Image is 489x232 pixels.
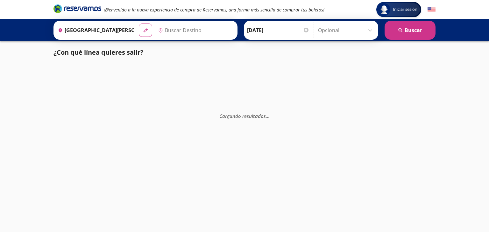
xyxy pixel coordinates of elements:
span: Iniciar sesión [390,6,420,13]
button: English [428,6,436,14]
button: Buscar [385,21,436,40]
span: . [267,113,268,119]
span: . [268,113,270,119]
em: ¡Bienvenido a la nueva experiencia de compra de Reservamos, una forma más sencilla de comprar tus... [104,7,324,13]
input: Buscar Origen [55,22,134,38]
em: Cargando resultados [219,113,270,119]
input: Buscar Destino [156,22,234,38]
i: Brand Logo [53,4,101,13]
input: Elegir Fecha [247,22,309,38]
a: Brand Logo [53,4,101,15]
span: . [266,113,267,119]
p: ¿Con qué línea quieres salir? [53,48,144,57]
input: Opcional [318,22,375,38]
